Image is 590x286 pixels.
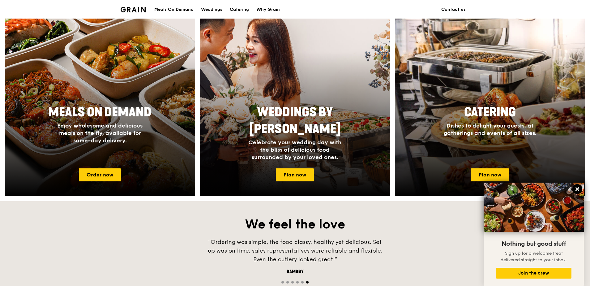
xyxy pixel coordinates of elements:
[471,168,509,181] a: Plan now
[291,281,294,284] span: Go to slide 3
[57,122,143,144] span: Enjoy wholesome and delicious meals on the fly, available for same-day delivery.
[253,0,284,19] a: Why Grain
[438,0,469,19] a: Contact us
[501,251,567,262] span: Sign up for a welcome treat delivered straight to your inbox.
[502,240,566,248] span: Nothing but good stuff
[248,139,341,161] span: Celebrate your wedding day with the bliss of delicious food surrounded by your loved ones.
[306,281,309,284] span: Go to slide 6
[200,16,390,196] a: Weddings by [PERSON_NAME]Celebrate your wedding day with the bliss of delicious food surrounded b...
[202,269,388,275] div: Bambby
[230,0,249,19] div: Catering
[281,281,284,284] span: Go to slide 1
[464,105,516,120] span: Catering
[226,0,253,19] a: Catering
[484,183,584,232] img: DSC07876-Edit02-Large.jpeg
[286,281,289,284] span: Go to slide 2
[276,168,314,181] a: Plan now
[154,0,194,19] div: Meals On Demand
[201,0,222,19] div: Weddings
[79,168,121,181] a: Order now
[249,105,341,136] span: Weddings by [PERSON_NAME]
[572,184,582,194] button: Close
[48,105,152,120] span: Meals On Demand
[395,16,585,196] a: CateringDishes to delight your guests, at gatherings and events of all sizes.Plan now
[496,268,571,279] button: Join the crew
[197,0,226,19] a: Weddings
[202,238,388,264] div: “Ordering was simple, the food classy, healthy yet delicious. Set up was on time, sales represent...
[121,7,146,12] img: Grain
[296,281,299,284] span: Go to slide 4
[5,16,195,196] a: Meals On DemandEnjoy wholesome and delicious meals on the fly, available for same-day delivery.Or...
[256,0,280,19] div: Why Grain
[444,122,537,136] span: Dishes to delight your guests, at gatherings and events of all sizes.
[301,281,304,284] span: Go to slide 5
